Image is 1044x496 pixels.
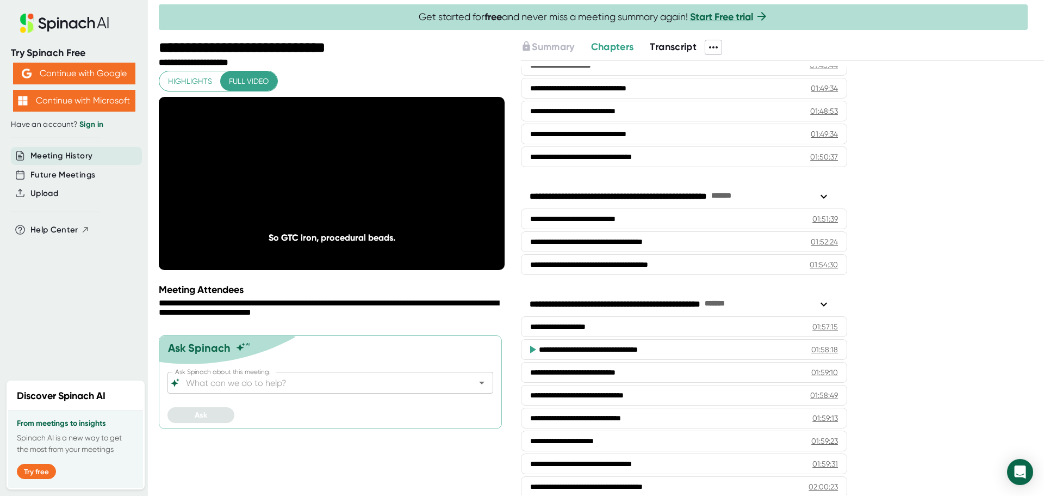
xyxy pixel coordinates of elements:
[811,83,838,94] div: 01:49:34
[810,151,838,162] div: 01:50:37
[168,75,212,88] span: Highlights
[811,436,838,446] div: 01:59:23
[184,375,458,390] input: What can we do to help?
[30,169,95,181] button: Future Meetings
[810,106,838,117] div: 01:48:53
[159,284,507,296] div: Meeting Attendees
[812,321,838,332] div: 01:57:15
[22,69,32,78] img: Aehbyd4JwY73AAAAAElFTkSuQmCC
[690,11,753,23] a: Start Free trial
[812,213,838,224] div: 01:51:39
[168,341,231,354] div: Ask Spinach
[521,40,591,55] div: Upgrade to access
[811,128,838,139] div: 01:49:34
[419,11,768,23] span: Get started for and never miss a meeting summary again!
[13,90,135,112] button: Continue with Microsoft
[809,481,838,492] div: 02:00:23
[17,432,134,455] p: Spinach AI is a new way to get the most from your meetings
[229,75,269,88] span: Full video
[195,411,207,420] span: Ask
[484,11,502,23] b: free
[811,367,838,378] div: 01:59:10
[13,63,135,84] button: Continue with Google
[30,224,78,236] span: Help Center
[17,389,105,403] h2: Discover Spinach AI
[812,413,838,424] div: 01:59:13
[17,419,134,428] h3: From meetings to insights
[812,458,838,469] div: 01:59:31
[532,41,574,53] span: Summary
[79,120,103,129] a: Sign in
[591,40,634,54] button: Chapters
[650,41,697,53] span: Transcript
[521,40,574,54] button: Summary
[30,150,92,162] button: Meeting History
[30,224,90,236] button: Help Center
[474,375,489,390] button: Open
[591,41,634,53] span: Chapters
[810,390,838,401] div: 01:58:49
[220,71,277,91] button: Full video
[11,120,137,130] div: Have an account?
[30,187,58,200] button: Upload
[811,236,838,247] div: 01:52:24
[811,344,838,355] div: 01:58:18
[194,232,470,243] div: So GTC iron, procedural beads.
[11,47,137,59] div: Try Spinach Free
[17,464,56,479] button: Try free
[159,71,221,91] button: Highlights
[167,407,234,423] button: Ask
[1007,459,1033,485] div: Open Intercom Messenger
[810,259,838,270] div: 01:54:30
[650,40,697,54] button: Transcript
